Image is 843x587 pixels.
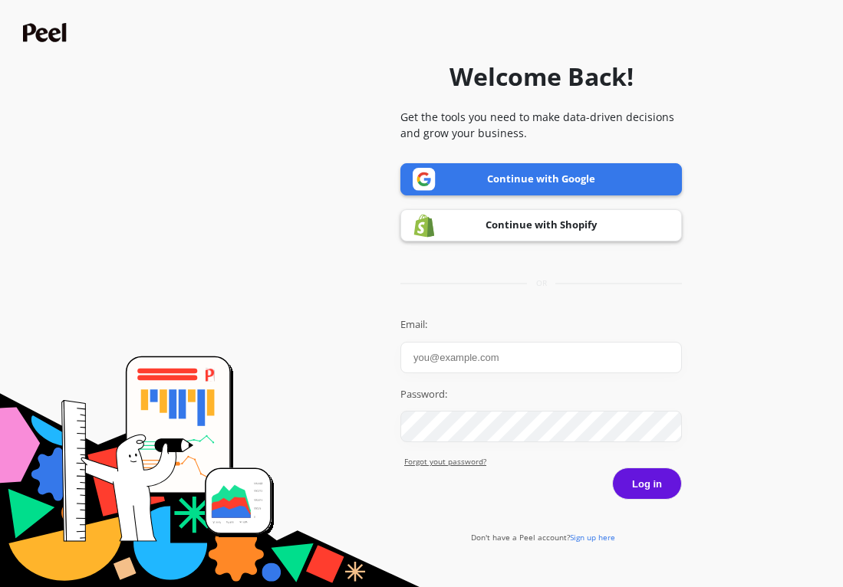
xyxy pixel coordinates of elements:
img: Peel [23,23,71,42]
label: Email: [400,317,682,333]
a: Don't have a Peel account?Sign up here [471,532,615,543]
a: Forgot yout password? [404,456,682,467]
a: Continue with Shopify [400,209,682,241]
label: Password: [400,387,682,402]
img: Shopify logo [413,214,436,238]
button: Log in [612,467,682,500]
div: or [400,277,682,289]
h1: Welcome Back! [449,58,634,95]
img: Google logo [413,168,436,191]
p: Get the tools you need to make data-driven decisions and grow your business. [400,109,682,141]
span: Sign up here [570,532,615,543]
input: you@example.com [400,342,682,373]
a: Continue with Google [400,163,682,195]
